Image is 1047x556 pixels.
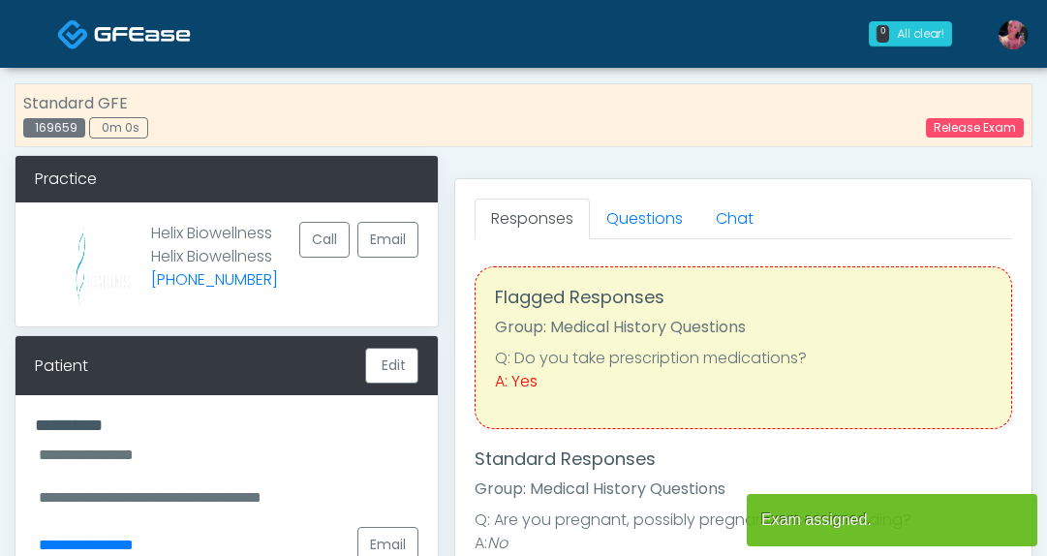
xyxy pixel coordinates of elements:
[487,532,508,554] em: No
[475,532,1012,555] li: A:
[495,287,992,308] h4: Flagged Responses
[57,18,89,50] img: Docovia
[357,222,418,258] a: Email
[897,25,944,43] div: All clear!
[151,268,278,291] a: [PHONE_NUMBER]
[877,25,889,43] div: 0
[35,355,88,378] div: Patient
[57,2,191,65] a: Docovia
[94,24,191,44] img: Docovia
[299,222,350,258] button: Call
[699,199,770,239] a: Chat
[926,118,1024,138] a: Release Exam
[151,222,278,292] p: Helix Biowellness Helix Biowellness
[365,348,418,384] button: Edit
[35,222,131,307] img: Provider image
[475,448,1012,470] h4: Standard Responses
[475,199,590,239] a: Responses
[857,14,964,54] a: 0 All clear!
[999,20,1028,49] img: Lindsey Morgan
[747,494,1037,546] article: Exam assigned.
[495,347,992,370] li: Q: Do you take prescription medications?
[23,92,128,114] strong: Standard GFE
[23,118,85,138] div: 169659
[475,509,1012,532] li: Q: Are you pregnant, possibly pregnant or breastfeeding?
[15,156,438,202] div: Practice
[475,478,725,500] strong: Group: Medical History Questions
[495,316,746,338] strong: Group: Medical History Questions
[495,370,992,393] div: A: Yes
[590,199,699,239] a: Questions
[102,119,139,136] span: 0m 0s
